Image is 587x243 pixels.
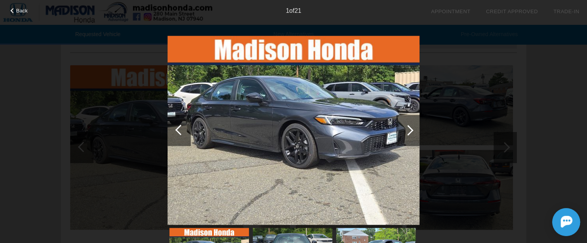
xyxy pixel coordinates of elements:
[431,9,470,14] a: Appointment
[553,9,579,14] a: Trade-In
[16,8,28,14] span: Back
[294,7,301,14] span: 21
[286,7,289,14] span: 1
[486,9,538,14] a: Credit Approved
[167,36,420,225] img: image.aspx
[517,201,587,243] iframe: Chat Assistance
